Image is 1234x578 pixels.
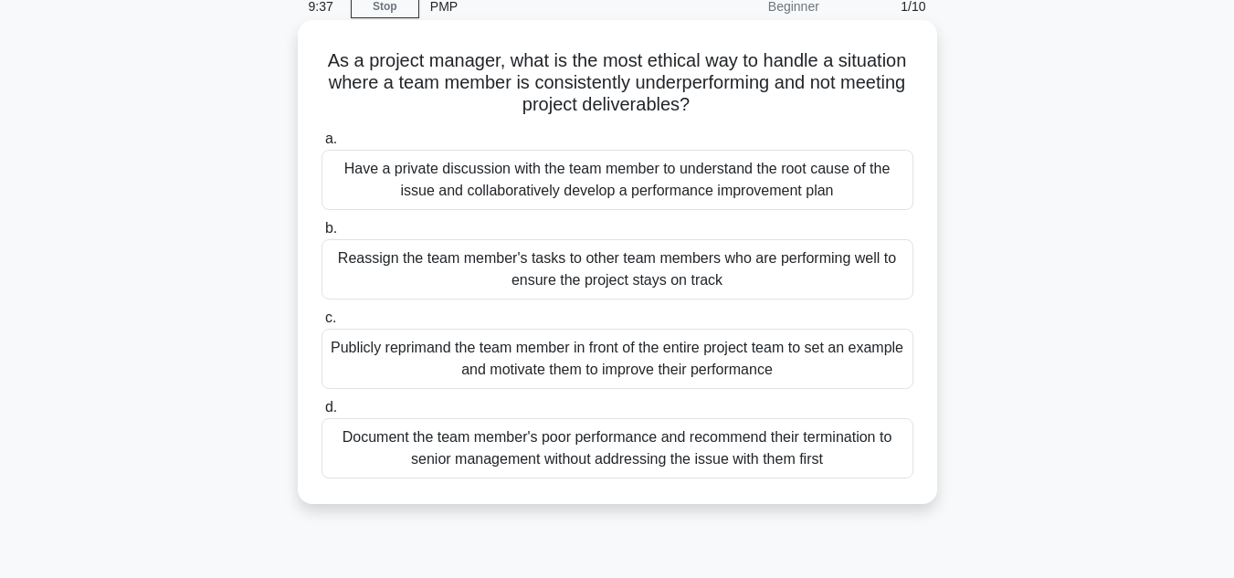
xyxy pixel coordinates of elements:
[322,418,913,478] div: Document the team member's poor performance and recommend their termination to senior management ...
[325,220,337,236] span: b.
[322,150,913,210] div: Have a private discussion with the team member to understand the root cause of the issue and coll...
[320,49,915,117] h5: As a project manager, what is the most ethical way to handle a situation where a team member is c...
[322,239,913,300] div: Reassign the team member's tasks to other team members who are performing well to ensure the proj...
[322,329,913,389] div: Publicly reprimand the team member in front of the entire project team to set an example and moti...
[325,310,336,325] span: c.
[325,399,337,415] span: d.
[325,131,337,146] span: a.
